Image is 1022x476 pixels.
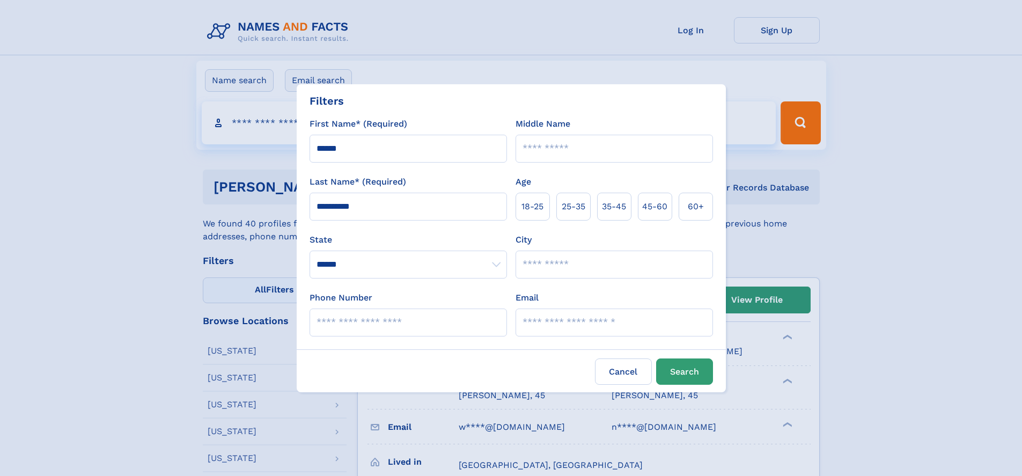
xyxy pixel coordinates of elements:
[562,200,585,213] span: 25‑35
[516,233,532,246] label: City
[656,358,713,385] button: Search
[516,118,570,130] label: Middle Name
[602,200,626,213] span: 35‑45
[310,233,507,246] label: State
[595,358,652,385] label: Cancel
[521,200,543,213] span: 18‑25
[310,118,407,130] label: First Name* (Required)
[516,175,531,188] label: Age
[310,291,372,304] label: Phone Number
[642,200,667,213] span: 45‑60
[310,175,406,188] label: Last Name* (Required)
[516,291,539,304] label: Email
[310,93,344,109] div: Filters
[688,200,704,213] span: 60+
